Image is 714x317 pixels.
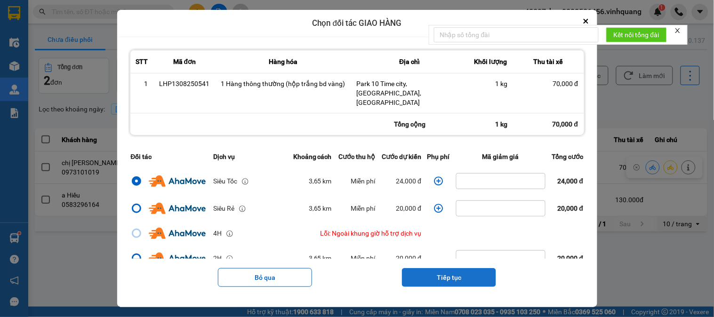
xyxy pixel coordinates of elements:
[213,228,222,238] div: 4H
[378,167,424,195] td: 24,000 đ
[289,245,335,272] td: 3,65 km
[149,228,206,239] img: Ahamove
[614,30,659,40] span: Kết nối tổng đài
[9,30,50,51] div: Kho:
[9,32,46,49] strong: VP Giải Phóng
[674,27,681,34] span: close
[519,79,578,88] div: 70,000 đ
[558,205,584,212] span: 20,000 đ
[606,27,667,42] button: Kết nối tổng đài
[474,56,508,67] div: Khối lượng
[112,51,132,71] div: Phát sinh:
[136,56,148,67] div: STT
[110,42,117,49] strong: 22
[548,146,586,167] th: Tổng cước
[128,146,210,167] th: Đối tác
[474,79,508,88] div: 1 kg
[160,79,210,88] div: LHP1308250541
[289,167,335,195] td: 3,65 km
[357,56,463,67] div: Địa chỉ
[378,146,424,167] th: Cước dự kiến
[453,146,548,167] th: Mã giảm giá
[12,63,40,70] span: Kho nhận
[50,51,91,71] div: Kiểm kho lúc:
[160,56,210,67] div: Mã đơn
[292,228,422,238] div: Lỗi: Ngoài khung giờ hỗ trợ dịch vụ
[149,175,206,187] img: Ahamove
[351,113,469,135] div: Tổng cộng
[213,203,234,214] div: Siêu Rẻ
[210,146,289,167] th: Dịch vụ
[513,113,584,135] div: 70,000 đ
[434,27,599,42] input: Nhập số tổng đài
[149,203,206,214] img: Ahamove
[289,195,335,222] td: 3,65 km
[335,195,378,222] td: Miễn phí
[335,245,378,272] td: Miễn phí
[213,253,222,263] div: 2H
[335,146,378,167] th: Cước thu hộ
[218,268,312,287] button: Bỏ qua
[213,176,237,186] div: Siêu Tốc
[117,10,597,307] div: dialog
[357,79,463,107] div: Park 10 Time city, [GEOGRAPHIC_DATA], [GEOGRAPHIC_DATA]
[112,30,132,51] div: Thiếu:
[378,195,424,222] td: 20,000 đ
[469,113,513,135] div: 1 kg
[9,9,132,25] h2: Phiếu kiểm kho
[378,245,424,272] td: 20,000 đ
[580,16,592,27] button: Close
[91,51,111,71] div: Thực tế:
[64,42,168,49] strong: 43307_hau0388526456.vinhquang
[558,177,584,185] span: 24,000 đ
[50,30,91,51] div: Nhân viên:
[125,63,129,70] strong: 0
[129,32,133,39] strong: 0
[221,79,345,88] div: 1 Hàng thông thường (hộp trắng bd vàng)
[289,146,335,167] th: Khoảng cách
[98,63,105,70] strong: 22
[136,79,148,88] div: 1
[9,51,50,71] div: [PERSON_NAME]:
[335,167,378,195] td: Miễn phí
[402,268,496,287] button: Tiếp tục
[221,56,345,67] div: Hàng hóa
[424,146,453,167] th: Phụ phí
[117,10,597,37] div: Chọn đối tác GIAO HÀNG
[149,253,206,264] img: Ahamove
[91,30,111,51] div: Hệ thống:
[50,63,88,70] strong: 06:31 [DATE]
[558,254,584,262] span: 20,000 đ
[519,56,578,67] div: Thu tài xế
